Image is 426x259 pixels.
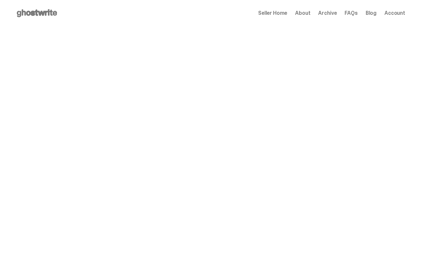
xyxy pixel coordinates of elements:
a: About [295,11,310,16]
a: FAQs [345,11,357,16]
a: Archive [318,11,337,16]
a: Blog [366,11,377,16]
a: Account [384,11,405,16]
a: Seller Home [258,11,287,16]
